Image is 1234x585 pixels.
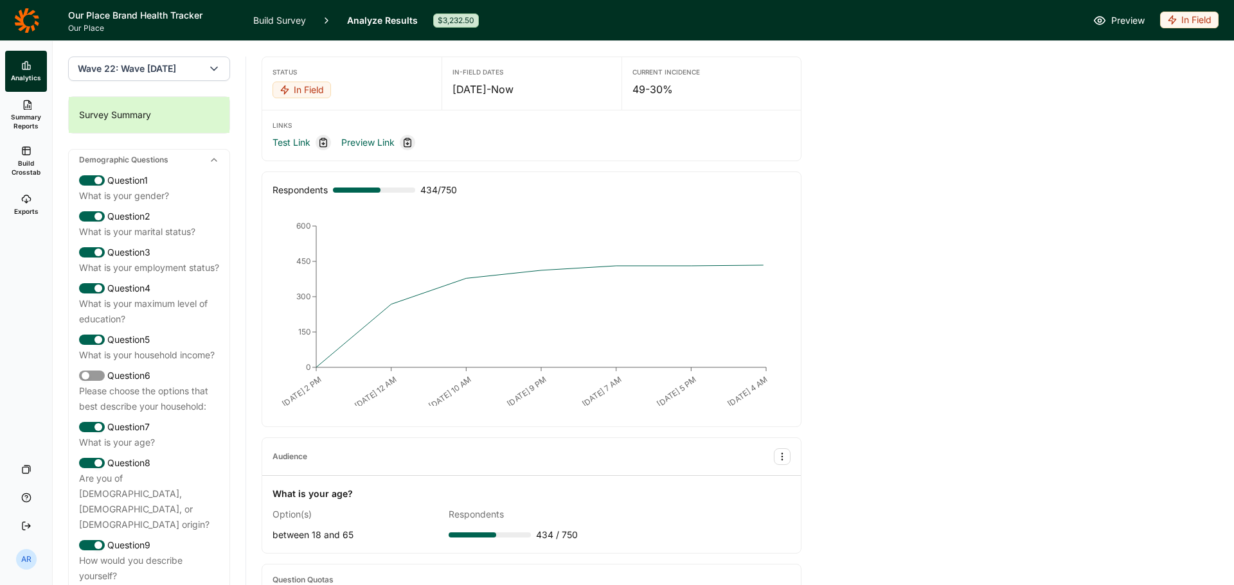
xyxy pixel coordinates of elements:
[452,82,611,97] div: [DATE] - Now
[79,435,219,450] div: What is your age?
[280,374,323,408] text: [DATE] 2 PM
[341,135,395,150] a: Preview Link
[420,182,457,198] span: 434 / 750
[273,486,353,502] div: What is your age?
[316,135,331,150] div: Copy link
[79,383,219,414] div: Please choose the options that best describe your household:
[79,419,219,435] div: Question 7
[79,537,219,553] div: Question 9
[296,256,311,266] tspan: 450
[79,368,219,383] div: Question 6
[400,135,415,150] div: Copy link
[11,73,41,82] span: Analytics
[69,150,229,170] div: Demographic Questions
[79,471,219,532] div: Are you of [DEMOGRAPHIC_DATA], [DEMOGRAPHIC_DATA], or [DEMOGRAPHIC_DATA] origin?
[726,374,769,409] text: [DATE] 4 AM
[306,362,311,372] tspan: 0
[79,455,219,471] div: Question 8
[1160,12,1219,28] div: In Field
[78,62,176,75] span: Wave 22: Wave [DATE]
[16,549,37,570] div: AR
[79,245,219,260] div: Question 3
[68,57,230,81] button: Wave 22: Wave [DATE]
[79,281,219,296] div: Question 4
[296,292,311,301] tspan: 300
[79,347,219,363] div: What is your household income?
[69,97,229,133] div: Survey Summary
[273,507,438,522] div: Option(s)
[5,92,47,138] a: Summary Reports
[580,374,623,408] text: [DATE] 7 AM
[774,448,791,465] button: Audience Options
[273,182,328,198] div: Respondents
[273,529,353,540] span: between 18 and 65
[79,553,219,584] div: How would you describe yourself?
[79,209,219,224] div: Question 2
[273,67,431,76] div: Status
[5,184,47,225] a: Exports
[353,374,398,410] text: [DATE] 12 AM
[449,507,614,522] div: Respondents
[1111,13,1145,28] span: Preview
[632,82,791,97] div: 49-30%
[79,332,219,347] div: Question 5
[273,82,331,100] button: In Field
[5,138,47,184] a: Build Crosstab
[273,451,307,462] div: Audience
[273,121,791,130] div: Links
[79,260,219,275] div: What is your employment status?
[79,224,219,240] div: What is your marital status?
[273,82,331,98] div: In Field
[505,374,548,408] text: [DATE] 9 PM
[68,23,238,33] span: Our Place
[5,51,47,92] a: Analytics
[655,374,698,408] text: [DATE] 5 PM
[10,112,42,130] span: Summary Reports
[10,159,42,177] span: Build Crosstab
[68,8,238,23] h1: Our Place Brand Health Tracker
[14,207,39,216] span: Exports
[433,13,479,28] div: $3,232.50
[79,296,219,327] div: What is your maximum level of education?
[298,327,311,336] tspan: 150
[1160,12,1219,30] button: In Field
[427,374,474,410] text: [DATE] 10 AM
[273,575,334,585] div: Question Quotas
[632,67,791,76] div: Current Incidence
[79,188,219,204] div: What is your gender?
[1093,13,1145,28] a: Preview
[536,527,578,543] span: 434 / 750
[79,173,219,188] div: Question 1
[296,221,311,231] tspan: 600
[273,135,310,150] a: Test Link
[452,67,611,76] div: In-Field Dates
